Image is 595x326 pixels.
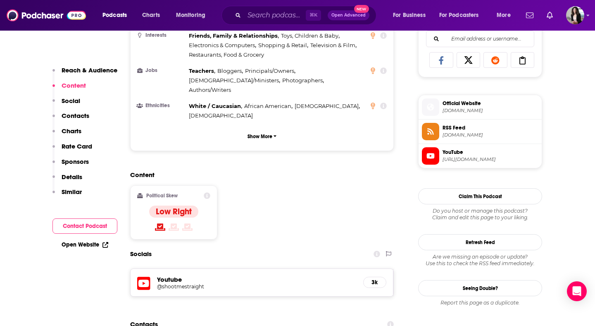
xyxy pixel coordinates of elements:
[62,127,81,135] p: Charts
[429,52,453,68] a: Share on Facebook
[189,112,253,119] span: [DEMOGRAPHIC_DATA]
[62,142,92,150] p: Rate Card
[244,101,293,111] span: ,
[497,10,511,21] span: More
[52,97,80,112] button: Social
[418,280,542,296] a: Seeing Double?
[52,66,117,81] button: Reach & Audience
[189,103,241,109] span: White / Caucasian
[157,283,357,290] a: @shootmestraight
[157,276,357,283] h5: Youtube
[62,66,117,74] p: Reach & Audience
[422,147,538,165] a: YouTube[URL][DOMAIN_NAME]
[189,51,264,58] span: Restaurants, Food & Grocery
[146,193,178,199] h2: Political Skew
[52,158,89,173] button: Sponsors
[418,234,542,250] button: Refresh Feed
[281,31,340,41] span: ,
[245,67,294,74] span: Principals/Owners
[387,9,436,22] button: open menu
[295,103,359,109] span: [DEMOGRAPHIC_DATA]
[189,101,242,111] span: ,
[328,10,369,20] button: Open AdvancedNew
[137,103,186,108] h3: Ethnicities
[52,218,117,234] button: Contact Podcast
[244,103,291,109] span: African American
[217,66,243,76] span: ,
[370,279,379,286] h5: 3k
[511,52,535,68] a: Copy Link
[245,66,295,76] span: ,
[491,9,521,22] button: open menu
[418,254,542,267] div: Are we missing an episode or update? Use this to check the RSS feed immediately.
[566,6,584,24] img: User Profile
[176,10,205,21] span: Monitoring
[418,208,542,214] span: Do you host or manage this podcast?
[443,156,538,163] span: https://www.youtube.com/@shootmestraight
[157,283,289,290] h5: @shootmestraight
[418,208,542,221] div: Claim and edit this page to your liking.
[483,52,507,68] a: Share on Reddit
[130,171,387,179] h2: Content
[310,41,357,50] span: ,
[189,76,280,85] span: ,
[306,10,321,21] span: ⌘ K
[426,31,534,47] div: Search followers
[102,10,127,21] span: Podcasts
[189,77,279,84] span: [DEMOGRAPHIC_DATA]/Ministers
[248,134,272,139] p: Show More
[137,129,387,144] button: Show More
[310,42,355,48] span: Television & Film
[422,98,538,116] a: Official Website[DOMAIN_NAME]
[62,158,89,165] p: Sponsors
[137,68,186,73] h3: Jobs
[443,132,538,138] span: anchor.fm
[418,188,542,204] button: Claim This Podcast
[244,9,306,22] input: Search podcasts, credits, & more...
[566,6,584,24] button: Show profile menu
[52,81,86,97] button: Content
[62,188,82,196] p: Similar
[567,281,587,301] div: Open Intercom Messenger
[566,6,584,24] span: Logged in as ElizabethCole
[189,86,231,93] span: Authors/Writers
[281,32,338,39] span: Toys, Children & Baby
[189,42,255,48] span: Electronics & Computers
[443,124,538,132] span: RSS Feed
[217,67,242,74] span: Bloggers
[189,41,256,50] span: ,
[52,112,89,127] button: Contacts
[418,300,542,306] div: Report this page as a duplicate.
[422,123,538,140] a: RSS Feed[DOMAIN_NAME]
[137,33,186,38] h3: Interests
[189,66,215,76] span: ,
[52,188,82,203] button: Similar
[137,9,165,22] a: Charts
[393,10,426,21] span: For Business
[258,42,307,48] span: Shopping & Retail
[543,8,556,22] a: Show notifications dropdown
[62,112,89,120] p: Contacts
[189,67,214,74] span: Teachers
[62,97,80,105] p: Social
[439,10,479,21] span: For Podcasters
[7,7,86,23] img: Podchaser - Follow, Share and Rate Podcasts
[457,52,481,68] a: Share on X/Twitter
[52,173,82,188] button: Details
[62,241,108,248] a: Open Website
[434,9,491,22] button: open menu
[97,9,138,22] button: open menu
[142,10,160,21] span: Charts
[443,108,538,114] span: shootmestraight.net
[189,32,278,39] span: Friends, Family & Relationships
[229,6,384,25] div: Search podcasts, credits, & more...
[52,142,92,158] button: Rate Card
[52,127,81,142] button: Charts
[130,246,152,262] h2: Socials
[523,8,537,22] a: Show notifications dropdown
[331,13,366,17] span: Open Advanced
[282,77,323,84] span: Photographers
[282,76,324,85] span: ,
[443,100,538,107] span: Official Website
